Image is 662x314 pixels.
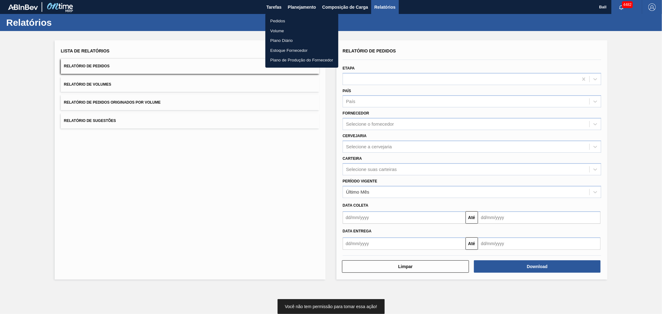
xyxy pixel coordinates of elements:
[265,26,338,36] a: Volume
[265,16,338,26] a: Pedidos
[265,55,338,65] a: Plano de Produção do Fornecedor
[265,46,338,56] a: Estoque Fornecedor
[265,36,338,46] a: Plano Diário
